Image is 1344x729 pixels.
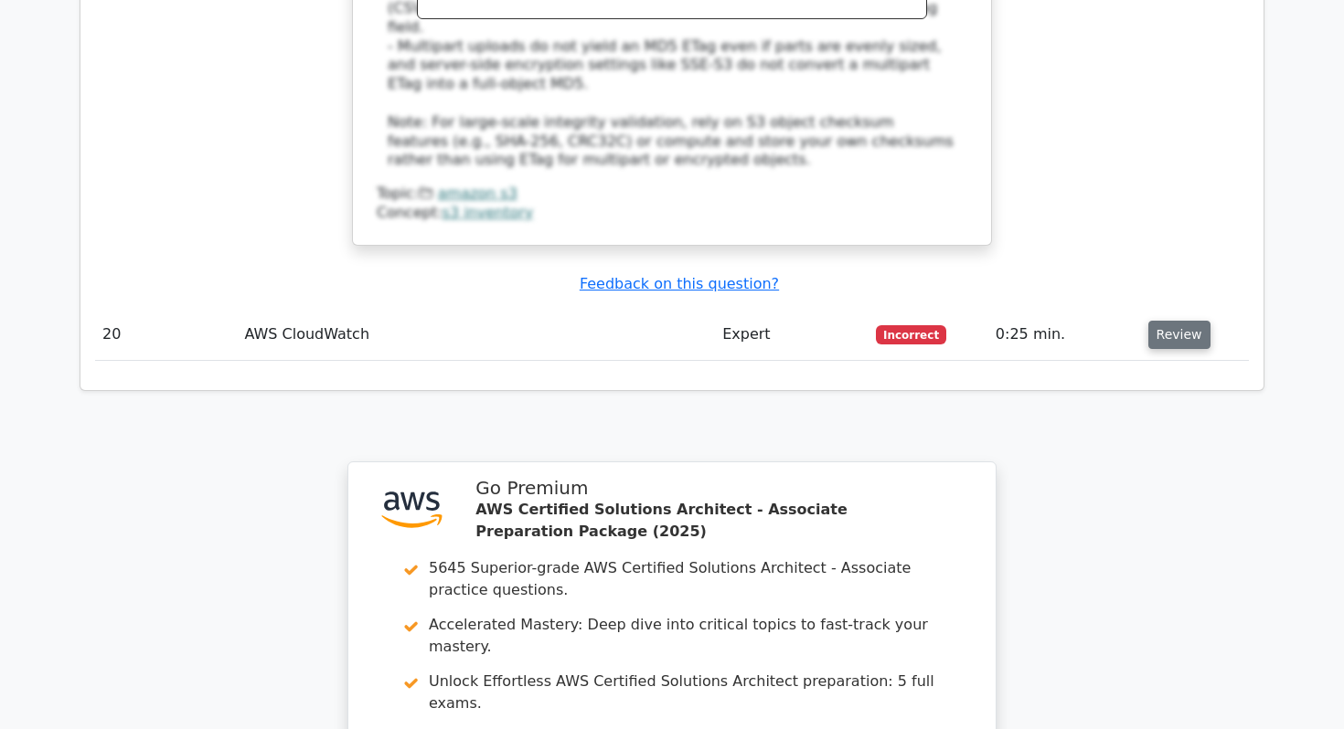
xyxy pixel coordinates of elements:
td: 20 [95,309,237,361]
div: Topic: [377,185,967,204]
td: Expert [715,309,869,361]
button: Review [1148,321,1211,349]
span: Incorrect [876,325,946,343]
a: amazon s3 [438,185,517,202]
a: Feedback on this question? [580,275,779,292]
td: 0:25 min. [988,309,1141,361]
div: Concept: [377,204,967,223]
a: s3 inventory [443,204,534,221]
td: AWS CloudWatch [237,309,715,361]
